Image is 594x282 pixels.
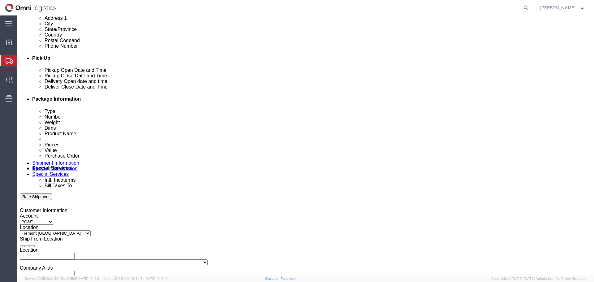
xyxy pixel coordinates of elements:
a: Feedback [281,277,296,280]
iframe: FS Legacy Container [17,15,594,275]
span: Copyright © [DATE]-[DATE] Agistix Inc., All Rights Reserved [491,276,587,281]
button: [PERSON_NAME] [540,4,586,11]
a: Support [265,277,281,280]
span: Server: 2025.20.0-32d5ea39505 [25,277,101,280]
span: [DATE] 10:17:12 [144,277,168,280]
span: Robert Delbosque [540,4,575,11]
span: [DATE] 10:18:31 [77,277,101,280]
img: logo [4,3,58,12]
span: Client: 2025.20.0-314a16e [103,277,168,280]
